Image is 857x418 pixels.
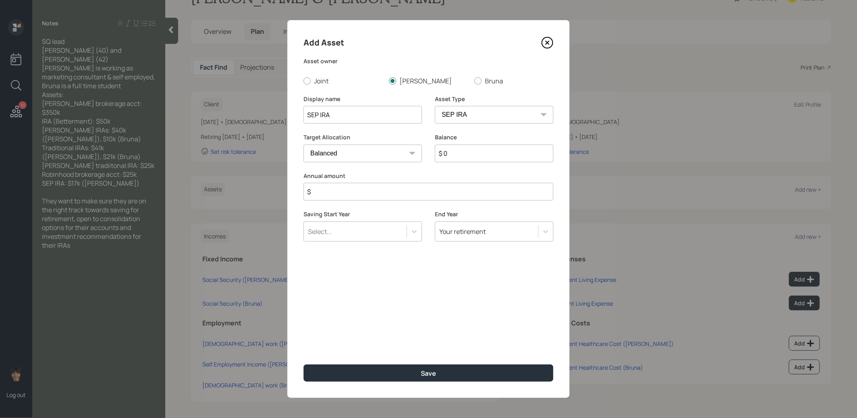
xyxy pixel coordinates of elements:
label: End Year [435,210,553,218]
button: Save [304,364,553,382]
div: Save [421,369,436,378]
div: Select... [308,227,332,236]
label: Joint [304,77,383,85]
label: Target Allocation [304,133,422,141]
label: Asset owner [304,57,553,65]
label: Saving Start Year [304,210,422,218]
label: Balance [435,133,553,141]
label: Asset Type [435,95,553,103]
label: Bruna [474,77,553,85]
h4: Add Asset [304,36,344,49]
div: Your retirement [439,227,486,236]
label: Annual amount [304,172,553,180]
label: [PERSON_NAME] [389,77,468,85]
label: Display name [304,95,422,103]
